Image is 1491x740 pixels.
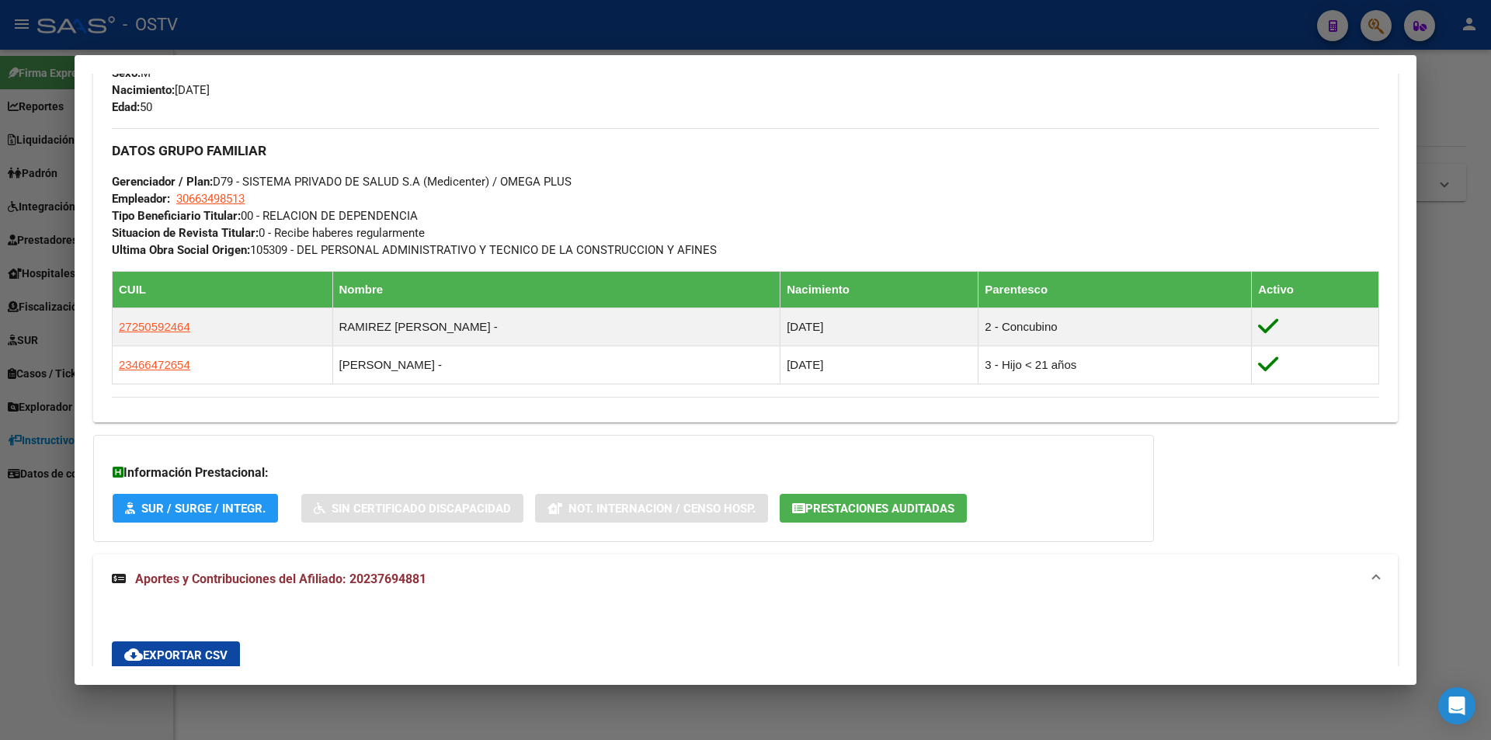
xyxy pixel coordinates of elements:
span: 30663498513 [176,192,245,206]
th: CUIL [113,271,333,307]
span: 00 - RELACION DE DEPENDENCIA [112,209,418,223]
strong: Gerenciador / Plan: [112,175,213,189]
h3: DATOS GRUPO FAMILIAR [112,142,1379,159]
button: Prestaciones Auditadas [780,494,967,523]
button: Not. Internacion / Censo Hosp. [535,494,768,523]
span: M [112,66,151,80]
strong: Edad: [112,100,140,114]
span: D79 - SISTEMA PRIVADO DE SALUD S.A (Medicenter) / OMEGA PLUS [112,175,572,189]
span: [DATE] [112,83,210,97]
h3: Información Prestacional: [113,464,1135,482]
span: 0 - Recibe haberes regularmente [112,226,425,240]
span: Exportar CSV [124,648,228,662]
button: Exportar CSV [112,641,240,669]
strong: Nacimiento: [112,83,175,97]
span: Prestaciones Auditadas [805,502,954,516]
td: [DATE] [780,346,978,384]
mat-icon: cloud_download [124,645,143,664]
td: [DATE] [780,307,978,346]
span: Aportes y Contribuciones del Afiliado: 20237694881 [135,572,426,586]
th: Parentesco [978,271,1252,307]
strong: Ultima Obra Social Origen: [112,243,250,257]
th: Nombre [332,271,780,307]
span: 105309 - DEL PERSONAL ADMINISTRATIVO Y TECNICO DE LA CONSTRUCCION Y AFINES [112,243,717,257]
span: Sin Certificado Discapacidad [332,502,511,516]
span: 50 [112,100,152,114]
strong: Tipo Beneficiario Titular: [112,209,241,223]
td: [PERSON_NAME] - [332,346,780,384]
div: Open Intercom Messenger [1438,687,1475,724]
span: Not. Internacion / Censo Hosp. [568,502,756,516]
strong: Situacion de Revista Titular: [112,226,259,240]
td: RAMIREZ [PERSON_NAME] - [332,307,780,346]
button: SUR / SURGE / INTEGR. [113,494,278,523]
button: Sin Certificado Discapacidad [301,494,523,523]
strong: Sexo: [112,66,141,80]
strong: Empleador: [112,192,170,206]
td: 2 - Concubino [978,307,1252,346]
span: 27250592464 [119,320,190,333]
span: SUR / SURGE / INTEGR. [141,502,266,516]
td: 3 - Hijo < 21 años [978,346,1252,384]
th: Activo [1252,271,1379,307]
span: 23466472654 [119,358,190,371]
mat-expansion-panel-header: Aportes y Contribuciones del Afiliado: 20237694881 [93,554,1398,604]
th: Nacimiento [780,271,978,307]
